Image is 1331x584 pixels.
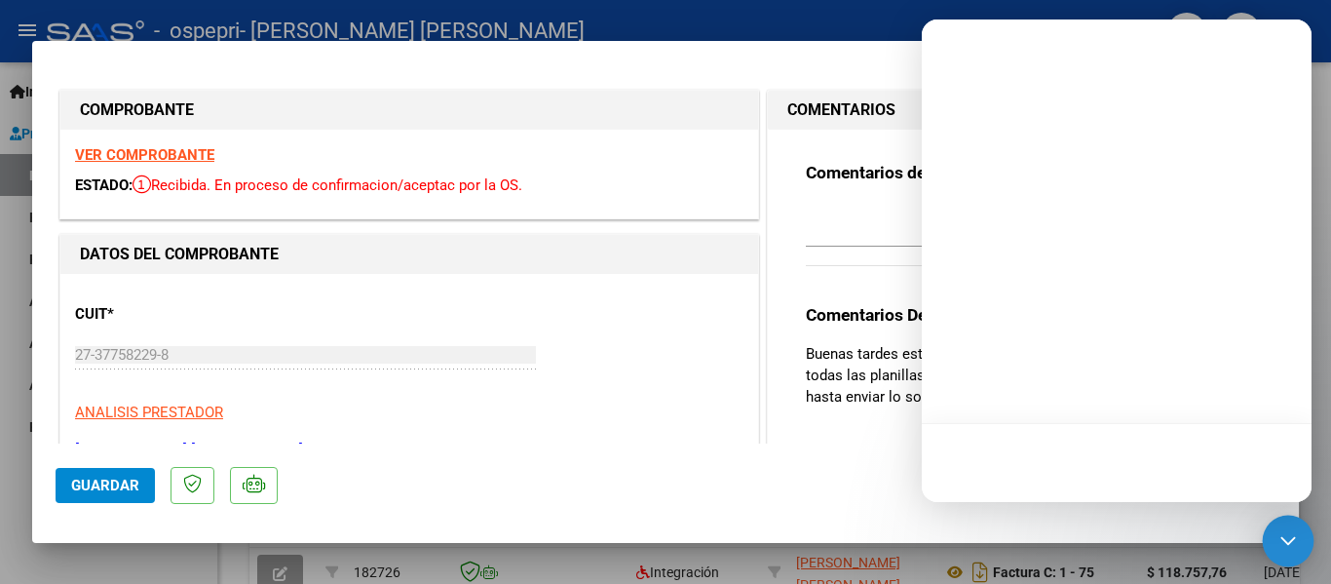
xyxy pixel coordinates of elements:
p: Buenas tardes estimada, en todos las facturas le falta subir todas las planillas de asistencias ,... [806,343,1233,408]
mat-expansion-panel-header: COMENTARIOS [768,91,1271,130]
a: VER COMPROBANTE [75,146,214,164]
div: COMENTARIOS [768,130,1271,496]
strong: Comentarios De la Obra Social: [806,305,1041,325]
p: CUIT [75,303,276,326]
strong: Comentarios del Prestador / Gerenciador: [806,163,1121,182]
span: ANALISIS PRESTADOR [75,404,223,421]
h1: COMENTARIOS [787,98,895,122]
button: Guardar [56,468,155,503]
strong: DATOS DEL COMPROBANTE [80,245,279,263]
strong: COMPROBANTE [80,100,194,119]
span: Guardar [71,477,139,494]
span: Recibida. En proceso de confirmacion/aceptac por la OS. [133,176,522,194]
p: [PERSON_NAME] [PERSON_NAME] [75,439,743,461]
span: ESTADO: [75,176,133,194]
div: Open Intercom Messenger [1263,516,1314,567]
